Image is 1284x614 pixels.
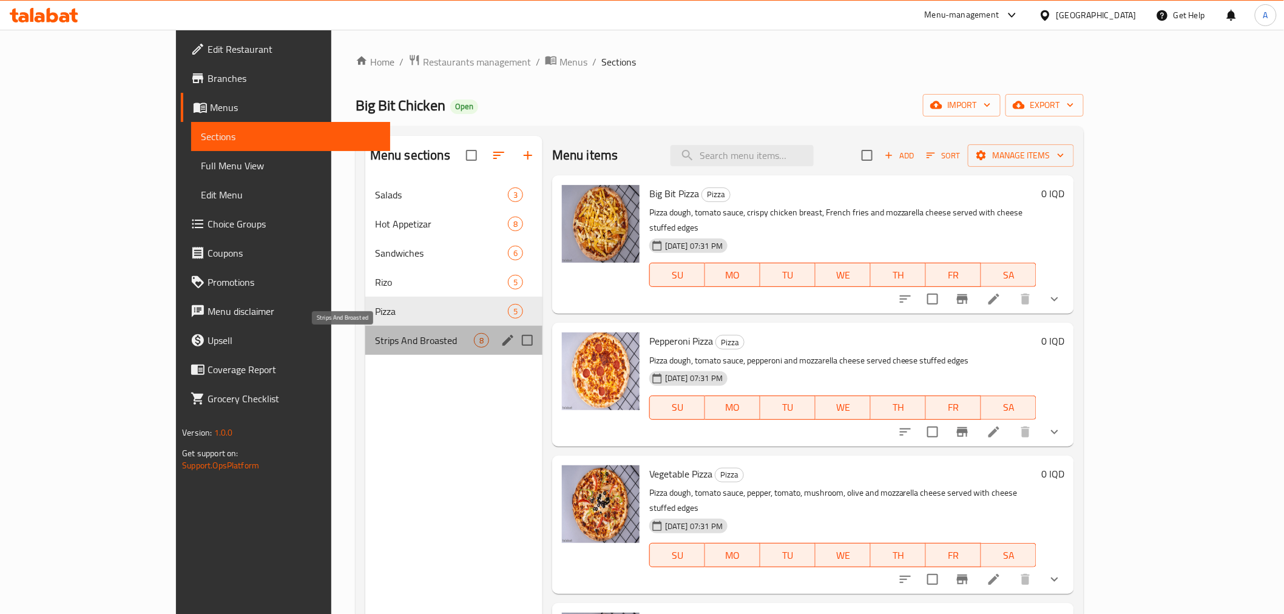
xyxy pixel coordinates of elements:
[208,217,380,231] span: Choice Groups
[210,100,380,115] span: Menus
[365,209,542,238] div: Hot Appetizar8
[375,187,508,202] div: Salads
[876,266,921,284] span: TH
[876,547,921,564] span: TH
[208,391,380,406] span: Grocery Checklist
[981,396,1036,420] button: SA
[891,417,920,447] button: sort-choices
[181,268,390,297] a: Promotions
[715,468,744,482] div: Pizza
[854,143,880,168] span: Select section
[705,263,760,287] button: MO
[924,146,963,165] button: Sort
[375,333,474,348] span: Strips And Broasted
[1041,185,1064,202] h6: 0 IQD
[181,93,390,122] a: Menus
[545,54,587,70] a: Menus
[655,399,700,416] span: SU
[931,266,976,284] span: FR
[986,399,1032,416] span: SA
[649,485,1036,516] p: Pizza dough, tomato sauce, pepper, tomato, mushroom, olive and mozzarella cheese served with chee...
[649,353,1036,368] p: Pizza dough, tomato sauce, pepperoni and mozzarella cheese served cheese stuffed edges
[208,362,380,377] span: Coverage Report
[660,373,728,384] span: [DATE] 07:31 PM
[871,396,926,420] button: TH
[880,146,919,165] span: Add item
[509,306,522,317] span: 5
[201,129,380,144] span: Sections
[701,187,731,202] div: Pizza
[1056,8,1137,22] div: [GEOGRAPHIC_DATA]
[201,158,380,173] span: Full Menu View
[649,184,699,203] span: Big Bit Pizza
[208,42,380,56] span: Edit Restaurant
[816,263,871,287] button: WE
[891,565,920,594] button: sort-choices
[671,145,814,166] input: search
[201,187,380,202] span: Edit Menu
[710,547,755,564] span: MO
[499,331,517,349] button: edit
[820,399,866,416] span: WE
[508,275,523,289] div: items
[181,326,390,355] a: Upsell
[182,425,212,440] span: Version:
[948,565,977,594] button: Branch-specific-item
[660,521,728,532] span: [DATE] 07:31 PM
[715,468,743,482] span: Pizza
[926,543,981,567] button: FR
[710,266,755,284] span: MO
[649,396,705,420] button: SU
[375,217,508,231] span: Hot Appetizar
[649,205,1036,235] p: Pizza dough, tomato sauce, crispy chicken breast, French fries and mozzarella cheese served with ...
[562,185,640,263] img: Big Bit Pizza
[208,333,380,348] span: Upsell
[919,146,968,165] span: Sort items
[365,180,542,209] div: Salads3
[509,277,522,288] span: 5
[816,543,871,567] button: WE
[816,396,871,420] button: WE
[370,146,450,164] h2: Menu sections
[660,240,728,252] span: [DATE] 07:31 PM
[484,141,513,170] span: Sort sections
[968,144,1074,167] button: Manage items
[509,218,522,230] span: 8
[871,263,926,287] button: TH
[191,180,390,209] a: Edit Menu
[459,143,484,168] span: Select all sections
[181,384,390,413] a: Grocery Checklist
[475,335,488,346] span: 8
[423,55,531,69] span: Restaurants management
[181,355,390,384] a: Coverage Report
[1011,417,1040,447] button: delete
[562,332,640,410] img: Pepperoni Pizza
[820,547,866,564] span: WE
[365,238,542,268] div: Sandwiches6
[765,399,811,416] span: TU
[375,246,508,260] span: Sandwiches
[948,417,977,447] button: Branch-specific-item
[1015,98,1074,113] span: export
[1011,285,1040,314] button: delete
[1041,465,1064,482] h6: 0 IQD
[450,101,478,112] span: Open
[986,547,1032,564] span: SA
[1263,8,1268,22] span: A
[705,543,760,567] button: MO
[182,445,238,461] span: Get support on:
[933,98,991,113] span: import
[820,266,866,284] span: WE
[399,55,404,69] li: /
[927,149,960,163] span: Sort
[920,286,945,312] span: Select to update
[765,266,811,284] span: TU
[760,263,816,287] button: TU
[356,92,445,119] span: Big Bit Chicken
[182,457,259,473] a: Support.OpsPlatform
[926,263,981,287] button: FR
[208,71,380,86] span: Branches
[978,148,1064,163] span: Manage items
